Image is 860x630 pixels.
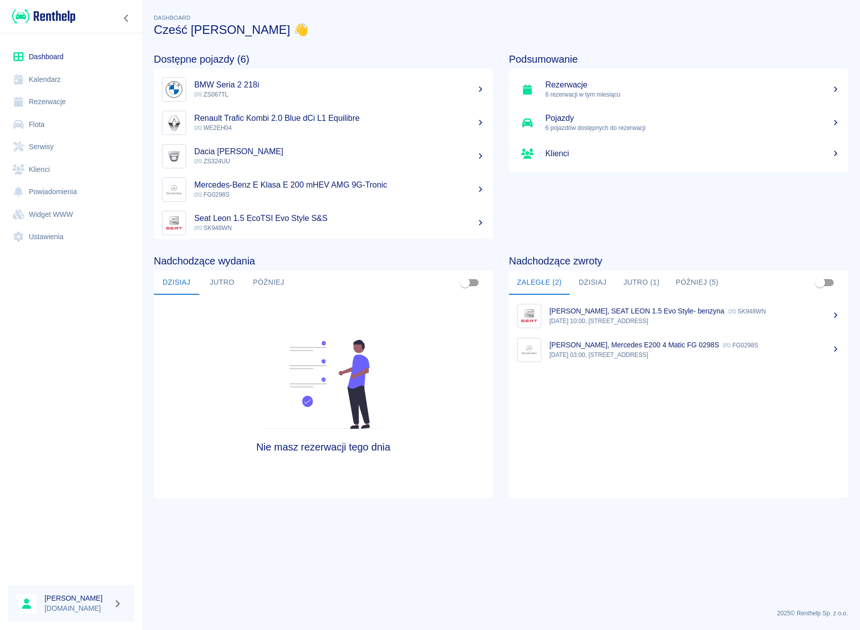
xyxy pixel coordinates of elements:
[8,68,134,91] a: Kalendarz
[520,340,539,359] img: Image
[549,350,840,359] p: [DATE] 03:00, [STREET_ADDRESS]
[12,8,75,25] img: Renthelp logo
[154,53,493,65] h4: Dostępne pojazdy (6)
[154,271,199,295] button: Dzisiaj
[545,90,840,99] p: 6 rezerwacji w tym miesiącu
[615,271,667,295] button: Jutro (1)
[509,299,848,333] a: Image[PERSON_NAME], SEAT LEON 1.5 Evo Style- benzyna SK948WN[DATE] 10:00, [STREET_ADDRESS]
[570,271,615,295] button: Dzisiaj
[154,23,848,37] h3: Cześć [PERSON_NAME] 👋
[455,273,475,292] span: Pokaż przypisane tylko do mnie
[154,15,191,21] span: Dashboard
[8,136,134,158] a: Serwisy
[194,147,485,157] h5: Dacia [PERSON_NAME]
[154,140,493,173] a: ImageDacia [PERSON_NAME] ZS324UU
[549,341,719,349] p: [PERSON_NAME], Mercedes E200 4 Matic FG 0298S
[8,8,75,25] a: Renthelp logo
[8,46,134,68] a: Dashboard
[728,308,766,315] p: SK948WN
[164,80,184,99] img: Image
[258,340,389,429] img: Fleet
[194,158,230,165] span: ZS324UU
[545,123,840,132] p: 6 pojazdów dostępnych do rezerwacji
[164,180,184,199] img: Image
[668,271,727,295] button: Później (5)
[545,113,840,123] h5: Pojazdy
[154,609,848,618] p: 2025 © Renthelp Sp. z o.o.
[154,206,493,240] a: ImageSeat Leon 1.5 EcoTSI Evo Style S&S SK948WN
[154,73,493,106] a: ImageBMW Seria 2 218i ZS067TL
[196,441,451,453] h4: Nie masz rezerwacji tego dnia
[199,271,245,295] button: Jutro
[164,147,184,166] img: Image
[8,203,134,226] a: Widget WWW
[164,113,184,132] img: Image
[8,91,134,113] a: Rezerwacje
[8,226,134,248] a: Ustawienia
[509,271,570,295] button: Zaległe (2)
[154,255,493,267] h4: Nadchodzące wydania
[545,80,840,90] h5: Rezerwacje
[119,12,134,25] button: Zwiń nawigację
[509,333,848,367] a: Image[PERSON_NAME], Mercedes E200 4 Matic FG 0298S FG0298S[DATE] 03:00, [STREET_ADDRESS]
[509,106,848,140] a: Pojazdy6 pojazdów dostępnych do rezerwacji
[245,271,292,295] button: Później
[509,53,848,65] h4: Podsumowanie
[8,181,134,203] a: Powiadomienia
[520,306,539,326] img: Image
[194,224,232,232] span: SK948WN
[154,106,493,140] a: ImageRenault Trafic Kombi 2.0 Blue dCi L1 Equilibre WE2EH04
[194,191,229,198] span: FG0298S
[45,603,109,614] p: [DOMAIN_NAME]
[723,342,758,349] p: FG0298S
[194,124,232,131] span: WE2EH04
[164,213,184,233] img: Image
[194,180,485,190] h5: Mercedes-Benz E Klasa E 200 mHEV AMG 9G-Tronic
[509,255,848,267] h4: Nadchodzące zwroty
[8,113,134,136] a: Flota
[810,273,830,292] span: Pokaż przypisane tylko do mnie
[154,173,493,206] a: ImageMercedes-Benz E Klasa E 200 mHEV AMG 9G-Tronic FG0298S
[194,213,485,223] h5: Seat Leon 1.5 EcoTSI Evo Style S&S
[8,158,134,181] a: Klienci
[194,91,228,98] span: ZS067TL
[549,317,840,326] p: [DATE] 10:00, [STREET_ADDRESS]
[545,149,840,159] h5: Klienci
[509,140,848,168] a: Klienci
[194,113,485,123] h5: Renault Trafic Kombi 2.0 Blue dCi L1 Equilibre
[45,593,109,603] h6: [PERSON_NAME]
[194,80,485,90] h5: BMW Seria 2 218i
[509,73,848,106] a: Rezerwacje6 rezerwacji w tym miesiącu
[549,307,724,315] p: [PERSON_NAME], SEAT LEON 1.5 Evo Style- benzyna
